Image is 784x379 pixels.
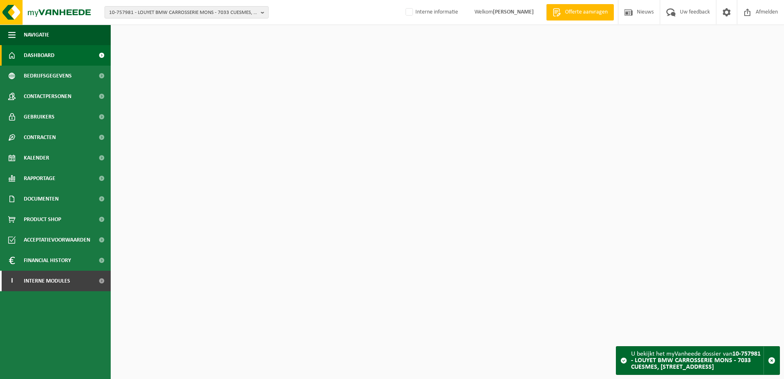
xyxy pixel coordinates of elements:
span: Contactpersonen [24,86,71,107]
span: 10-757981 - LOUYET BMW CARROSSERIE MONS - 7033 CUESMES, [STREET_ADDRESS] [109,7,258,19]
strong: [PERSON_NAME] [493,9,534,15]
span: Navigatie [24,25,49,45]
font: Welkom [474,9,534,15]
button: 10-757981 - LOUYET BMW CARROSSERIE MONS - 7033 CUESMES, [STREET_ADDRESS] [105,6,269,18]
span: Contracten [24,127,56,148]
strong: 10-757981 - LOUYET BMW CARROSSERIE MONS - 7033 CUESMES, [STREET_ADDRESS] [631,351,761,370]
span: Acceptatievoorwaarden [24,230,90,250]
span: Rapportage [24,168,55,189]
span: Gebruikers [24,107,55,127]
span: Financial History [24,250,71,271]
div: U bekijkt het myVanheede dossier van [631,347,763,374]
span: Offerte aanvragen [563,8,610,16]
label: Interne informatie [404,6,458,18]
span: Interne modules [24,271,70,291]
span: Kalender [24,148,49,168]
a: Offerte aanvragen [546,4,614,21]
span: Bedrijfsgegevens [24,66,72,86]
span: Documenten [24,189,59,209]
span: Dashboard [24,45,55,66]
span: Product Shop [24,209,61,230]
span: I [8,271,16,291]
